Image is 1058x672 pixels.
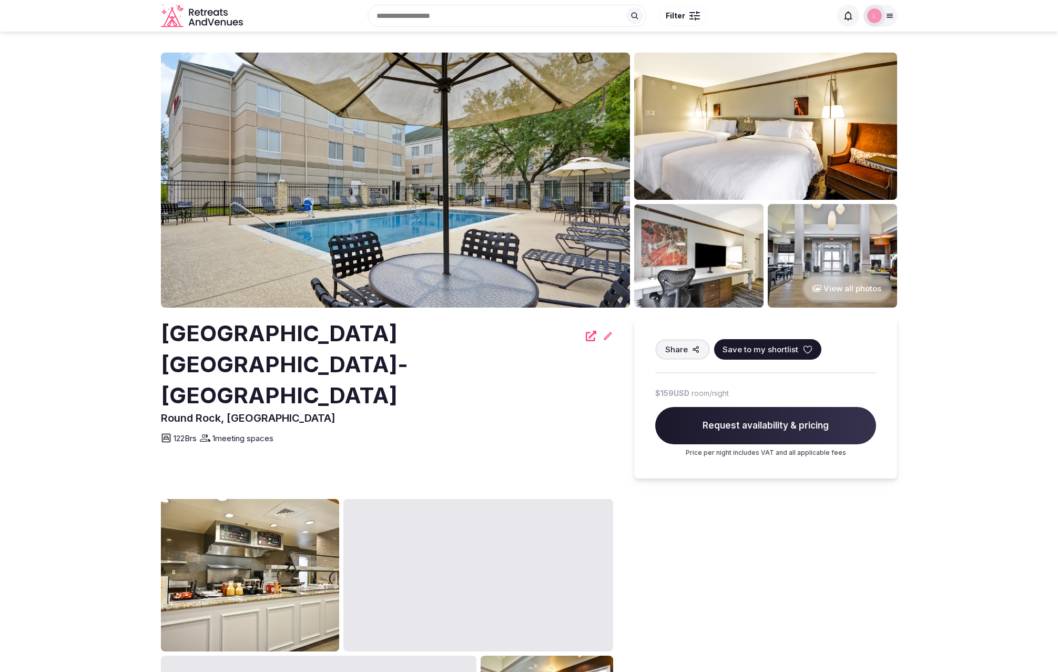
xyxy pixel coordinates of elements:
[659,6,707,26] button: Filter
[665,344,688,355] span: Share
[655,339,710,360] button: Share
[768,204,897,308] img: Venue gallery photo
[666,11,685,21] span: Filter
[174,433,197,444] span: 122 Brs
[634,204,764,308] img: Venue gallery photo
[161,53,630,308] img: Venue cover photo
[212,433,273,444] span: 1 meeting spaces
[655,388,689,399] span: $159 USD
[655,449,876,457] p: Price per night includes VAT and all applicable fees
[161,499,339,651] img: Venue gallery photo
[714,339,821,360] button: Save to my shortlist
[161,4,245,28] a: Visit the homepage
[343,499,613,651] img: Venue gallery photo
[802,274,892,302] button: View all photos
[867,8,882,23] img: Luis Mereiles
[691,388,729,399] span: room/night
[723,344,798,355] span: Save to my shortlist
[634,53,897,200] img: Venue gallery photo
[655,407,876,445] span: Request availability & pricing
[161,4,245,28] svg: Retreats and Venues company logo
[161,318,579,411] h2: [GEOGRAPHIC_DATA] [GEOGRAPHIC_DATA]-[GEOGRAPHIC_DATA]
[161,412,335,424] span: Round Rock, [GEOGRAPHIC_DATA]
